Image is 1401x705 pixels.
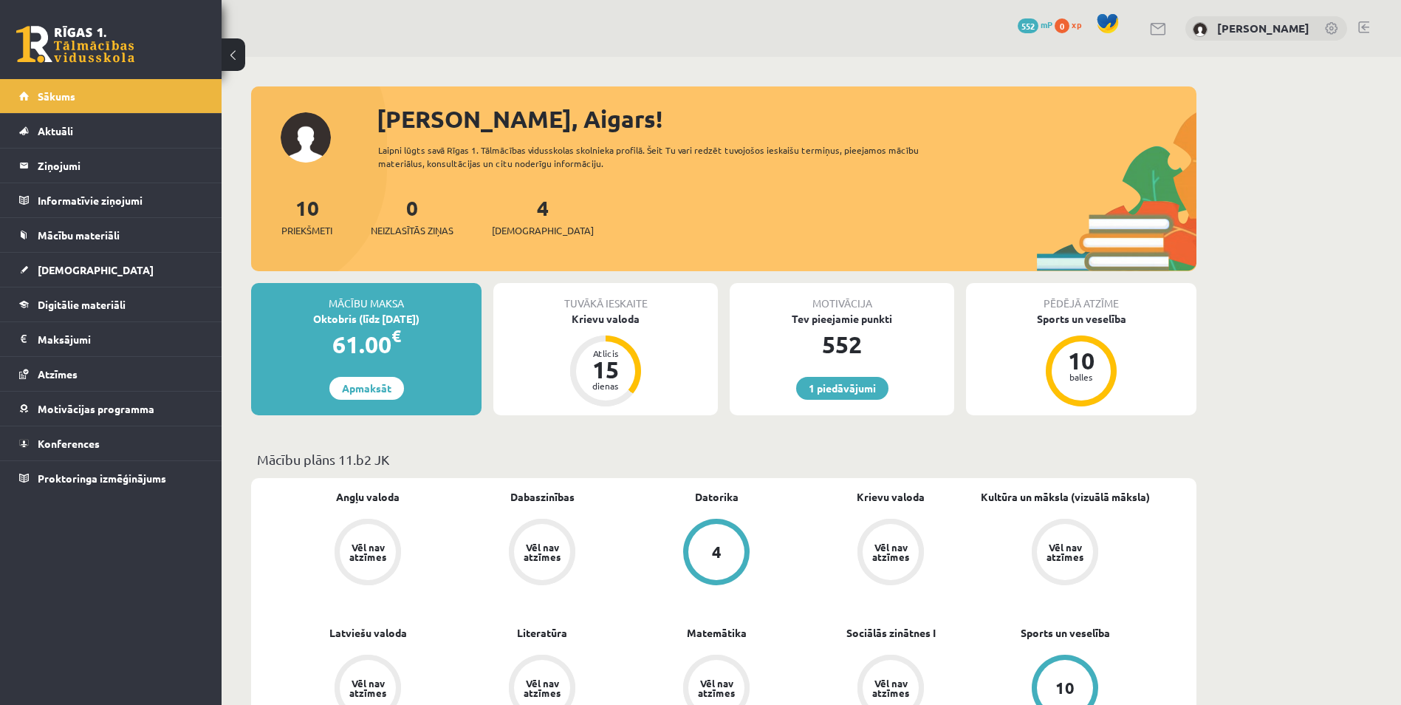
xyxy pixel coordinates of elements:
[38,149,203,183] legend: Ziņojumi
[19,114,203,148] a: Aktuāli
[19,253,203,287] a: [DEMOGRAPHIC_DATA]
[38,367,78,381] span: Atzīmes
[38,402,154,415] span: Motivācijas programma
[16,26,134,63] a: Rīgas 1. Tālmācības vidusskola
[19,357,203,391] a: Atzīmes
[870,678,911,698] div: Vēl nav atzīmes
[730,327,954,362] div: 552
[517,625,567,641] a: Literatūra
[981,489,1150,505] a: Kultūra un māksla (vizuālā māksla)
[966,311,1196,327] div: Sports un veselība
[492,223,594,238] span: [DEMOGRAPHIC_DATA]
[978,519,1152,588] a: Vēl nav atzīmes
[455,519,629,588] a: Vēl nav atzīmes
[493,283,718,311] div: Tuvākā ieskaite
[1018,18,1038,33] span: 552
[796,377,888,400] a: 1 piedāvājumi
[492,194,594,238] a: 4[DEMOGRAPHIC_DATA]
[38,437,100,450] span: Konferences
[1055,18,1089,30] a: 0 xp
[19,426,203,460] a: Konferences
[696,678,737,698] div: Vēl nav atzīmes
[804,519,978,588] a: Vēl nav atzīmes
[281,194,332,238] a: 10Priekšmeti
[966,311,1196,409] a: Sports un veselība 10 balles
[38,124,73,137] span: Aktuāli
[712,544,722,560] div: 4
[38,228,120,242] span: Mācību materiāli
[38,183,203,217] legend: Informatīvie ziņojumi
[583,358,628,381] div: 15
[251,283,482,311] div: Mācību maksa
[391,325,401,347] span: €
[251,311,482,327] div: Oktobris (līdz [DATE])
[521,678,563,698] div: Vēl nav atzīmes
[19,218,203,252] a: Mācību materiāli
[371,194,453,238] a: 0Neizlasītās ziņas
[730,283,954,311] div: Motivācija
[347,542,388,562] div: Vēl nav atzīmes
[329,377,404,400] a: Apmaksāt
[19,287,203,321] a: Digitālie materiāli
[857,489,925,505] a: Krievu valoda
[1072,18,1081,30] span: xp
[1021,625,1110,641] a: Sports un veselība
[378,143,945,170] div: Laipni lūgts savā Rīgas 1. Tālmācības vidusskolas skolnieka profilā. Šeit Tu vari redzēt tuvojošo...
[510,489,575,505] a: Dabaszinības
[695,489,739,505] a: Datorika
[347,678,388,698] div: Vēl nav atzīmes
[38,89,75,103] span: Sākums
[19,149,203,183] a: Ziņojumi
[371,223,453,238] span: Neizlasītās ziņas
[1041,18,1052,30] span: mP
[377,101,1196,137] div: [PERSON_NAME], Aigars!
[687,625,747,641] a: Matemātika
[19,79,203,113] a: Sākums
[251,327,482,362] div: 61.00
[38,263,154,276] span: [DEMOGRAPHIC_DATA]
[1055,680,1075,696] div: 10
[493,311,718,327] div: Krievu valoda
[1217,21,1309,35] a: [PERSON_NAME]
[329,625,407,641] a: Latviešu valoda
[1018,18,1052,30] a: 552 mP
[493,311,718,409] a: Krievu valoda Atlicis 15 dienas
[870,542,911,562] div: Vēl nav atzīmes
[1059,349,1103,372] div: 10
[629,519,804,588] a: 4
[1055,18,1069,33] span: 0
[583,381,628,390] div: dienas
[257,449,1191,469] p: Mācību plāns 11.b2 JK
[19,322,203,356] a: Maksājumi
[281,519,455,588] a: Vēl nav atzīmes
[966,283,1196,311] div: Pēdējā atzīme
[846,625,936,641] a: Sociālās zinātnes I
[38,471,166,485] span: Proktoringa izmēģinājums
[281,223,332,238] span: Priekšmeti
[19,392,203,426] a: Motivācijas programma
[1044,542,1086,562] div: Vēl nav atzīmes
[38,298,126,311] span: Digitālie materiāli
[336,489,400,505] a: Angļu valoda
[1059,372,1103,381] div: balles
[583,349,628,358] div: Atlicis
[19,461,203,495] a: Proktoringa izmēģinājums
[19,183,203,217] a: Informatīvie ziņojumi
[521,542,563,562] div: Vēl nav atzīmes
[730,311,954,327] div: Tev pieejamie punkti
[38,322,203,356] legend: Maksājumi
[1193,22,1208,37] img: Aigars Kārkliņš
